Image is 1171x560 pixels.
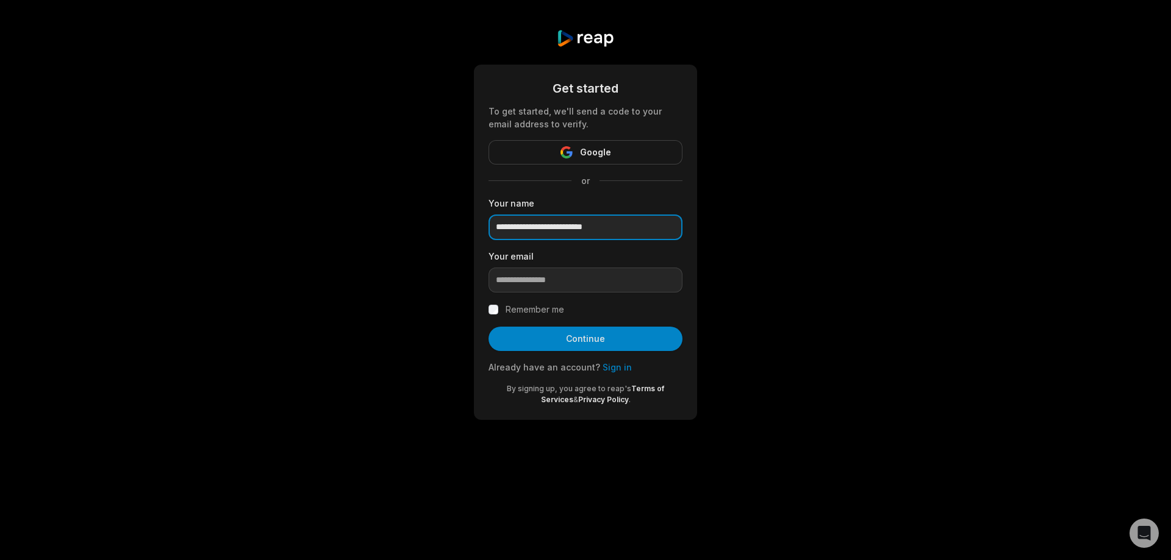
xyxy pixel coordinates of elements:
[556,29,614,48] img: reap
[489,250,682,263] label: Your email
[489,327,682,351] button: Continue
[489,105,682,130] div: To get started, we'll send a code to your email address to verify.
[573,395,578,404] span: &
[578,395,629,404] a: Privacy Policy
[571,174,600,187] span: or
[1130,519,1159,548] div: Open Intercom Messenger
[506,302,564,317] label: Remember me
[580,145,611,160] span: Google
[489,197,682,210] label: Your name
[489,362,600,372] span: Already have an account?
[629,395,631,404] span: .
[603,362,632,372] a: Sign in
[489,140,682,165] button: Google
[489,79,682,97] div: Get started
[507,384,631,393] span: By signing up, you agree to reap's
